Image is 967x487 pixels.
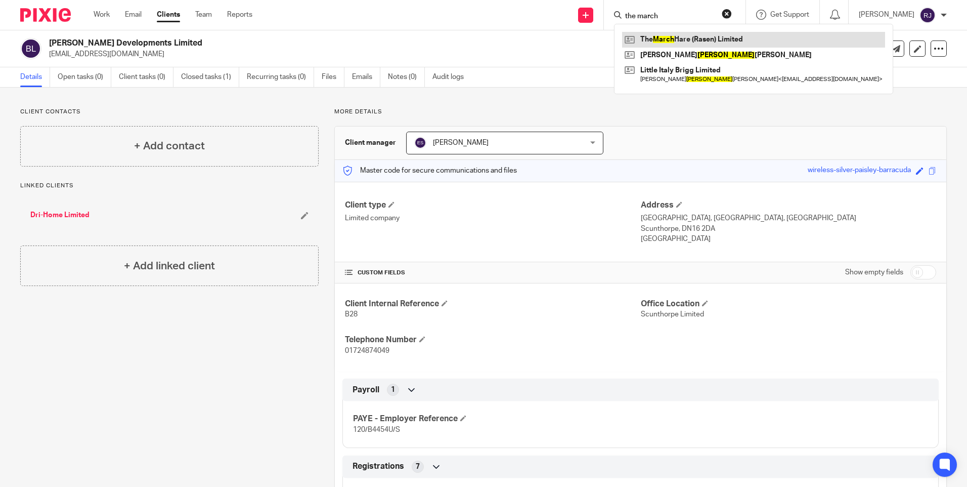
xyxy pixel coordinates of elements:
img: svg%3E [20,38,41,59]
p: Linked clients [20,182,319,190]
a: Recurring tasks (0) [247,67,314,87]
span: Get Support [770,11,809,18]
h4: Address [641,200,936,211]
h4: + Add linked client [124,258,215,274]
span: [PERSON_NAME] [433,139,489,146]
p: [GEOGRAPHIC_DATA] [641,234,936,244]
h2: [PERSON_NAME] Developments Limited [49,38,657,49]
a: Work [94,10,110,20]
a: Open tasks (0) [58,67,111,87]
button: Clear [722,9,732,19]
img: svg%3E [919,7,936,23]
a: Audit logs [432,67,471,87]
a: Client tasks (0) [119,67,173,87]
img: Pixie [20,8,71,22]
a: Team [195,10,212,20]
a: Files [322,67,344,87]
h4: PAYE - Employer Reference [353,414,640,424]
p: [EMAIL_ADDRESS][DOMAIN_NAME] [49,49,809,59]
span: 7 [416,462,420,472]
img: svg%3E [414,137,426,149]
span: Payroll [353,385,379,395]
a: Clients [157,10,180,20]
h4: Telephone Number [345,335,640,345]
span: 01724874049 [345,347,389,354]
p: Limited company [345,213,640,223]
h4: Client Internal Reference [345,299,640,309]
h4: Office Location [641,299,936,309]
span: B28 [345,311,358,318]
p: Scunthorpe, DN16 2DA [641,224,936,234]
h4: + Add contact [134,138,205,154]
h4: Client type [345,200,640,211]
a: Dri-Home Limited [30,210,90,220]
h3: Client manager [345,138,396,148]
p: More details [334,108,947,116]
a: Reports [227,10,252,20]
span: Scunthorpe Limited [641,311,704,318]
h4: CUSTOM FIELDS [345,269,640,277]
p: Master code for secure communications and files [342,166,517,176]
a: Emails [352,67,380,87]
p: [GEOGRAPHIC_DATA], [GEOGRAPHIC_DATA], [GEOGRAPHIC_DATA] [641,213,936,223]
div: wireless-silver-paisley-barracuda [808,165,911,177]
label: Show empty fields [845,267,903,277]
span: 1 [391,385,395,395]
a: Details [20,67,50,87]
span: Registrations [353,461,404,472]
p: [PERSON_NAME] [859,10,914,20]
a: Closed tasks (1) [181,67,239,87]
span: 120/B4454U/S [353,426,400,433]
a: Notes (0) [388,67,425,87]
input: Search [624,12,715,21]
p: Client contacts [20,108,319,116]
a: Email [125,10,142,20]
